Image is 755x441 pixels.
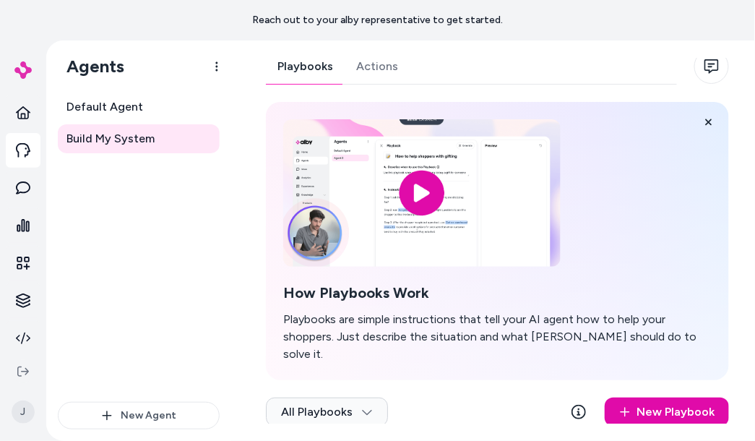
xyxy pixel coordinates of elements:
[66,98,143,116] span: Default Agent
[283,284,712,302] h2: How Playbooks Work
[66,130,155,147] span: Build My System
[605,398,729,427] a: New Playbook
[58,124,220,153] a: Build My System
[266,398,388,427] button: All Playbooks
[266,49,345,84] a: Playbooks
[58,93,220,121] a: Default Agent
[345,49,410,84] a: Actions
[252,13,503,27] p: Reach out to your alby representative to get started.
[283,311,712,363] p: Playbooks are simple instructions that tell your AI agent how to help your shoppers. Just describ...
[9,389,38,435] button: J
[14,61,32,79] img: alby Logo
[55,56,124,77] h1: Agents
[281,405,373,419] span: All Playbooks
[58,402,220,429] button: New Agent
[12,401,35,424] span: J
